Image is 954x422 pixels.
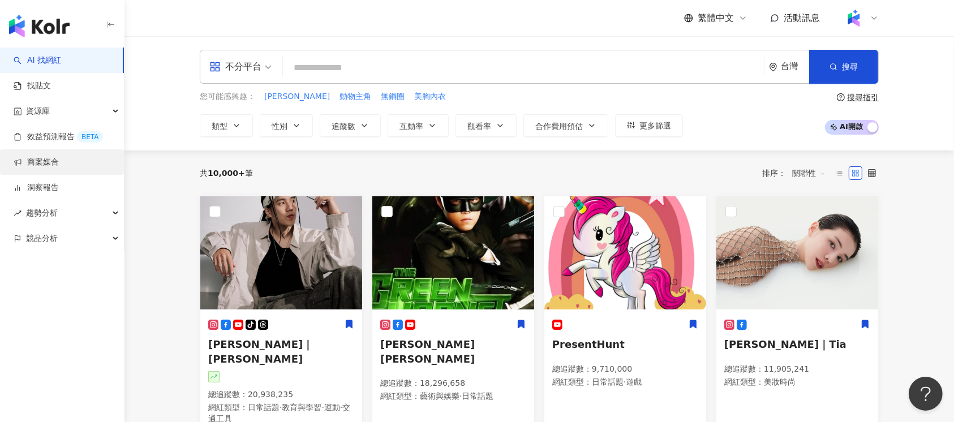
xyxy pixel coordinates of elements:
span: [PERSON_NAME] [PERSON_NAME] [380,338,475,364]
span: · [280,403,282,412]
button: 追蹤數 [320,114,381,137]
span: 日常話題 [248,403,280,412]
p: 總追蹤數 ： 18,296,658 [380,378,526,389]
span: 無鋼圈 [381,91,405,102]
p: 總追蹤數 ： 9,710,000 [552,364,698,375]
span: 遊戲 [626,377,642,386]
span: question-circle [837,93,845,101]
span: 日常話題 [592,377,624,386]
span: [PERSON_NAME]｜Tia [724,338,846,350]
span: PresentHunt [552,338,625,350]
p: 網紅類型 ： [724,377,870,388]
a: searchAI 找網紅 [14,55,61,66]
button: 搜尋 [809,50,878,84]
div: 共 筆 [200,169,253,178]
span: environment [769,63,777,71]
img: KOL Avatar [372,196,534,309]
span: rise [14,209,22,217]
span: 教育與學習 [282,403,321,412]
span: 美妝時尚 [764,377,796,386]
span: · [340,403,342,412]
span: 追蹤數 [332,122,355,131]
span: 搜尋 [842,62,858,71]
img: KOL Avatar [544,196,706,309]
span: 繁體中文 [698,12,734,24]
a: 效益預測報告BETA [14,131,103,143]
span: 類型 [212,122,227,131]
span: 觀看率 [467,122,491,131]
p: 網紅類型 ： [552,377,698,388]
span: 競品分析 [26,226,58,251]
span: [PERSON_NAME]｜[PERSON_NAME] [208,338,313,364]
span: · [321,403,324,412]
span: 合作費用預估 [535,122,583,131]
span: · [624,377,626,386]
img: KOL Avatar [200,196,362,309]
p: 網紅類型 ： [380,391,526,402]
button: 互動率 [388,114,449,137]
div: 搜尋指引 [847,93,879,102]
button: 無鋼圈 [380,91,405,103]
button: 性別 [260,114,313,137]
span: 日常話題 [462,391,493,401]
img: KOL Avatar [716,196,878,309]
span: appstore [209,61,221,72]
p: 總追蹤數 ： 20,938,235 [208,389,354,401]
span: 更多篩選 [639,121,671,130]
span: 藝術與娛樂 [420,391,459,401]
span: 活動訊息 [784,12,820,23]
span: 10,000+ [208,169,245,178]
button: 類型 [200,114,253,137]
button: 觀看率 [455,114,517,137]
div: 排序： [762,164,832,182]
button: 合作費用預估 [523,114,608,137]
div: 台灣 [781,62,809,71]
span: 美胸內衣 [414,91,446,102]
span: 運動 [324,403,340,412]
span: 動物主角 [340,91,371,102]
span: 資源庫 [26,98,50,124]
a: 洞察報告 [14,182,59,193]
span: 關聯性 [792,164,826,182]
span: 互動率 [399,122,423,131]
button: 更多篩選 [615,114,683,137]
button: 動物主角 [339,91,372,103]
span: 趨勢分析 [26,200,58,226]
span: [PERSON_NAME] [264,91,330,102]
iframe: Help Scout Beacon - Open [909,377,943,411]
span: · [459,391,462,401]
a: 找貼文 [14,80,51,92]
img: Kolr%20app%20icon%20%281%29.png [843,7,865,29]
p: 總追蹤數 ： 11,905,241 [724,364,870,375]
span: 性別 [272,122,287,131]
span: 您可能感興趣： [200,91,255,102]
div: 不分平台 [209,58,261,76]
a: 商案媒合 [14,157,59,168]
button: [PERSON_NAME] [264,91,330,103]
button: 美胸內衣 [414,91,446,103]
img: logo [9,15,70,37]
